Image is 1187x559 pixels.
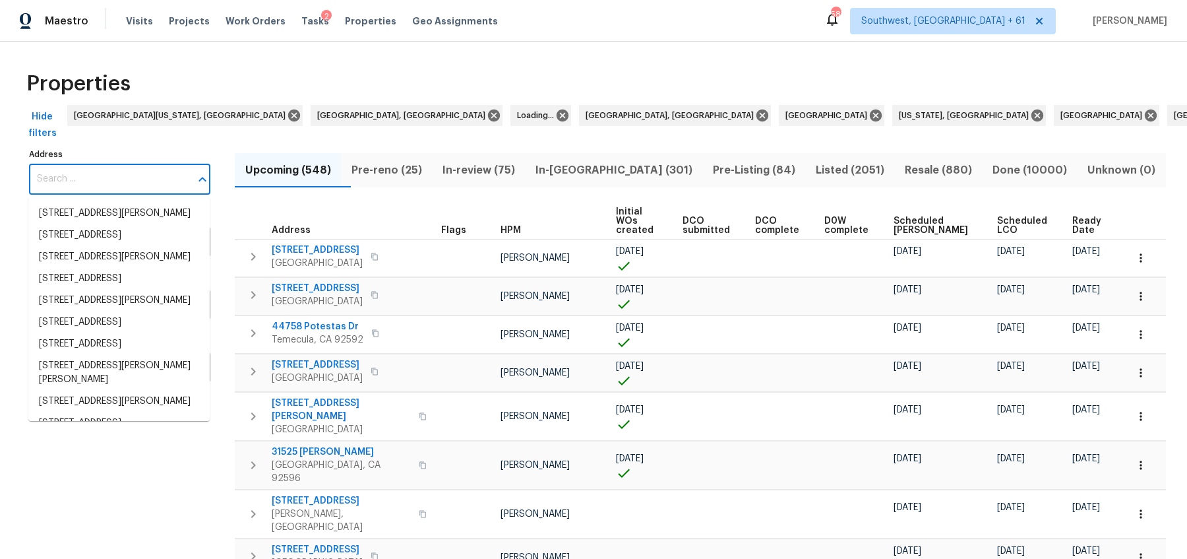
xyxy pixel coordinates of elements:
[272,333,363,346] span: Temecula, CA 92592
[272,226,311,235] span: Address
[28,391,210,412] li: [STREET_ADDRESS][PERSON_NAME]
[272,358,363,372] span: [STREET_ADDRESS]
[345,15,396,28] span: Properties
[903,161,975,180] span: Resale (880)
[501,226,521,235] span: HPM
[894,247,921,256] span: [DATE]
[533,161,694,180] span: In-[GEOGRAPHIC_DATA] (301)
[616,247,644,256] span: [DATE]
[894,454,921,463] span: [DATE]
[579,105,771,126] div: [GEOGRAPHIC_DATA], [GEOGRAPHIC_DATA]
[272,445,411,459] span: 31525 [PERSON_NAME]
[501,461,570,470] span: [PERSON_NAME]
[814,161,887,180] span: Listed (2051)
[26,77,131,90] span: Properties
[501,292,570,301] span: [PERSON_NAME]
[28,333,210,355] li: [STREET_ADDRESS]
[45,15,88,28] span: Maestro
[616,207,659,235] span: Initial WOs created
[1072,285,1100,294] span: [DATE]
[272,543,363,556] span: [STREET_ADDRESS]
[26,109,58,141] span: Hide filters
[779,105,884,126] div: [GEOGRAPHIC_DATA]
[517,109,559,122] span: Loading...
[1072,405,1100,414] span: [DATE]
[193,170,212,189] button: Close
[412,15,498,28] span: Geo Assignments
[997,323,1025,333] span: [DATE]
[272,494,411,508] span: [STREET_ADDRESS]
[616,454,644,463] span: [DATE]
[501,253,570,263] span: [PERSON_NAME]
[1072,216,1104,235] span: Ready Date
[997,247,1025,256] span: [DATE]
[616,405,644,414] span: [DATE]
[74,109,291,122] span: [GEOGRAPHIC_DATA][US_STATE], [GEOGRAPHIC_DATA]
[272,320,363,333] span: 44758 Potestas Dr
[28,268,210,290] li: [STREET_ADDRESS]
[301,16,329,26] span: Tasks
[28,412,210,434] li: [STREET_ADDRESS]
[501,368,570,378] span: [PERSON_NAME]
[1072,503,1100,512] span: [DATE]
[1085,161,1158,180] span: Unknown (0)
[997,454,1025,463] span: [DATE]
[272,508,411,534] span: [PERSON_NAME], [GEOGRAPHIC_DATA]
[501,510,570,519] span: [PERSON_NAME]
[21,105,63,145] button: Hide filters
[997,546,1025,556] span: [DATE]
[894,405,921,414] span: [DATE]
[510,105,571,126] div: Loading...
[997,503,1025,512] span: [DATE]
[317,109,491,122] span: [GEOGRAPHIC_DATA], [GEOGRAPHIC_DATA]
[616,362,644,371] span: [DATE]
[272,295,363,308] span: [GEOGRAPHIC_DATA]
[272,244,363,257] span: [STREET_ADDRESS]
[894,216,974,235] span: Scheduled [PERSON_NAME]
[894,285,921,294] span: [DATE]
[1072,454,1100,463] span: [DATE]
[29,150,210,158] label: Address
[785,109,872,122] span: [GEOGRAPHIC_DATA]
[710,161,797,180] span: Pre-Listing (84)
[440,161,517,180] span: In-review (75)
[755,216,802,235] span: DCO complete
[616,323,644,333] span: [DATE]
[441,226,466,235] span: Flags
[243,161,333,180] span: Upcoming (548)
[29,164,191,195] input: Search ...
[501,412,570,421] span: [PERSON_NAME]
[683,216,733,235] span: DCO submitted
[894,323,921,333] span: [DATE]
[501,330,570,339] span: [PERSON_NAME]
[1072,323,1100,333] span: [DATE]
[1054,105,1159,126] div: [GEOGRAPHIC_DATA]
[1087,15,1167,28] span: [PERSON_NAME]
[861,15,1025,28] span: Southwest, [GEOGRAPHIC_DATA] + 61
[28,246,210,268] li: [STREET_ADDRESS][PERSON_NAME]
[1072,247,1100,256] span: [DATE]
[831,8,840,21] div: 587
[1072,362,1100,371] span: [DATE]
[28,355,210,391] li: [STREET_ADDRESS][PERSON_NAME][PERSON_NAME]
[311,105,502,126] div: [GEOGRAPHIC_DATA], [GEOGRAPHIC_DATA]
[169,15,210,28] span: Projects
[1060,109,1147,122] span: [GEOGRAPHIC_DATA]
[997,216,1050,235] span: Scheduled LCO
[997,405,1025,414] span: [DATE]
[824,216,871,235] span: D0W complete
[272,423,411,436] span: [GEOGRAPHIC_DATA]
[616,285,644,294] span: [DATE]
[28,224,210,246] li: [STREET_ADDRESS]
[349,161,424,180] span: Pre-reno (25)
[28,203,210,224] li: [STREET_ADDRESS][PERSON_NAME]
[586,109,759,122] span: [GEOGRAPHIC_DATA], [GEOGRAPHIC_DATA]
[272,282,363,295] span: [STREET_ADDRESS]
[997,362,1025,371] span: [DATE]
[272,257,363,270] span: [GEOGRAPHIC_DATA]
[894,503,921,512] span: [DATE]
[28,290,210,312] li: [STREET_ADDRESS][PERSON_NAME]
[892,105,1046,126] div: [US_STATE], [GEOGRAPHIC_DATA]
[321,10,332,23] div: 2
[1072,546,1100,556] span: [DATE]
